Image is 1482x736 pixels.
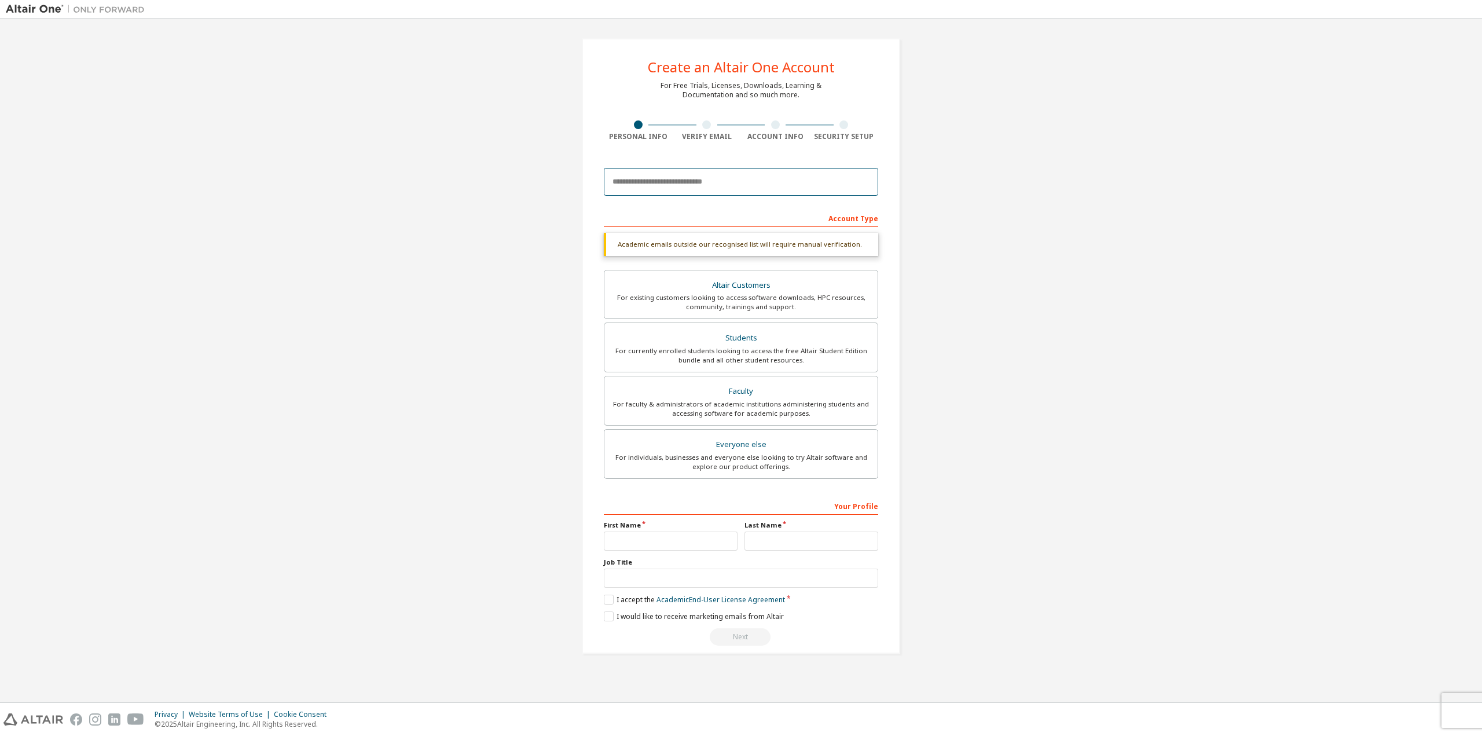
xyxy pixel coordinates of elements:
div: For faculty & administrators of academic institutions administering students and accessing softwa... [611,400,871,418]
div: Verify Email [673,132,742,141]
img: altair_logo.svg [3,713,63,726]
div: Privacy [155,710,189,719]
div: Account Info [741,132,810,141]
label: I would like to receive marketing emails from Altair [604,611,784,621]
div: For individuals, businesses and everyone else looking to try Altair software and explore our prod... [611,453,871,471]
div: Everyone else [611,437,871,453]
label: First Name [604,521,738,530]
div: Account Type [604,208,878,227]
div: Security Setup [810,132,879,141]
div: Academic emails outside our recognised list will require manual verification. [604,233,878,256]
div: Create an Altair One Account [648,60,835,74]
div: For existing customers looking to access software downloads, HPC resources, community, trainings ... [611,293,871,312]
label: Job Title [604,558,878,567]
img: instagram.svg [89,713,101,726]
img: Altair One [6,3,151,15]
div: For currently enrolled students looking to access the free Altair Student Edition bundle and all ... [611,346,871,365]
div: Cookie Consent [274,710,333,719]
label: Last Name [744,521,878,530]
div: Personal Info [604,132,673,141]
label: I accept the [604,595,785,605]
img: linkedin.svg [108,713,120,726]
div: Website Terms of Use [189,710,274,719]
div: Your Profile [604,496,878,515]
div: Students [611,330,871,346]
p: © 2025 Altair Engineering, Inc. All Rights Reserved. [155,719,333,729]
img: youtube.svg [127,713,144,726]
img: facebook.svg [70,713,82,726]
div: Altair Customers [611,277,871,294]
div: Faculty [611,383,871,400]
a: Academic End-User License Agreement [656,595,785,605]
div: Read and acccept EULA to continue [604,628,878,646]
div: For Free Trials, Licenses, Downloads, Learning & Documentation and so much more. [661,81,821,100]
